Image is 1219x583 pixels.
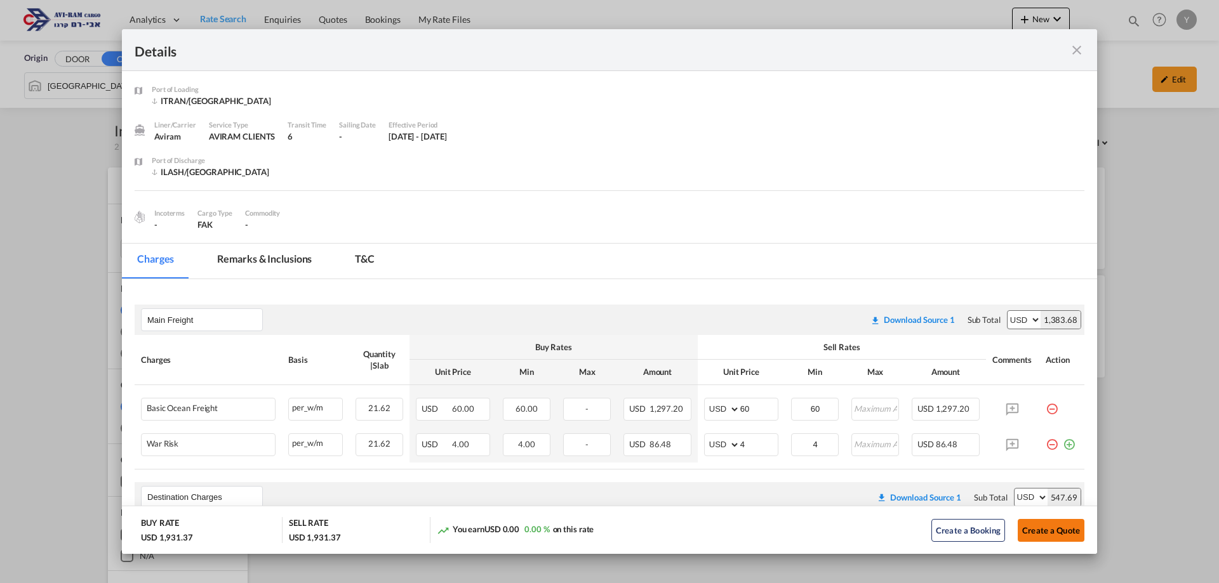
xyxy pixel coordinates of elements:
span: 86.48 [649,439,672,449]
input: Leg Name [147,310,262,329]
span: USD [629,439,648,449]
div: 1,383.68 [1041,311,1081,329]
img: cargo.png [133,210,147,224]
div: USD 1,931.37 [289,532,341,543]
span: 86.48 [936,439,958,449]
div: Basis [288,354,343,365]
div: Download Source 1 [890,492,961,502]
th: Unit Price [410,360,496,384]
md-icon: icon-download [870,315,881,325]
span: AVIRAM CLIENTS [209,131,276,141]
div: ILASH/Ashdod [152,166,269,178]
div: BUY RATE [141,517,179,532]
span: 60.00 [516,403,538,414]
div: Charges [141,354,276,365]
md-icon: icon-download [877,492,887,502]
th: Min [496,360,557,384]
div: Basic Ocean Freight [147,403,218,413]
md-icon: icon-close fg-AAA8AD m-0 cursor [1069,43,1084,58]
md-icon: icon-trending-up [437,524,450,537]
md-tab-item: Remarks & Inclusions [202,244,327,278]
div: - [339,131,376,142]
button: Download original source rate sheet [864,308,961,331]
span: 4.00 [518,439,535,449]
div: per_w/m [289,398,342,414]
th: Action [1039,335,1084,384]
input: 4 [740,434,778,453]
span: 21.62 [368,403,390,413]
md-icon: icon-minus-circle-outline red-400-fg pt-7 [1046,433,1058,446]
div: Sell Rates [704,341,980,353]
div: - [154,219,185,230]
span: USD 0.00 [484,524,519,534]
span: 4.00 [452,439,469,449]
span: - [585,403,589,414]
md-pagination-wrapper: Use the left and right arrow keys to navigate between tabs [122,244,403,278]
input: Minimum Amount [792,434,838,453]
div: Effective Period [389,119,447,131]
div: Sub Total [968,314,1001,325]
md-dialog: Port of Loading ... [122,29,1097,554]
div: 1 Aug 2025 - 31 Aug 2025 [389,131,447,142]
div: Service Type [209,119,276,131]
md-tab-item: T&C [340,244,390,278]
div: Aviram [154,131,196,142]
md-icon: icon-plus-circle-outline green-400-fg [1063,433,1076,446]
div: SELL RATE [289,517,328,532]
div: Sailing Date [339,119,376,131]
th: Amount [617,360,698,384]
span: 1,297.20 [936,403,969,414]
div: Cargo Type [197,207,232,219]
div: ITRAN/Ravenna [152,95,271,107]
th: Max [845,360,905,384]
div: Download original source rate sheet [870,315,955,325]
div: Commodity [245,207,280,219]
span: - [245,219,248,230]
input: Maximum Amount [853,434,898,453]
div: 547.69 [1048,488,1081,506]
span: USD [422,403,451,414]
button: Download original source rate sheet [870,486,968,509]
div: Sub Total [974,492,1007,503]
input: 60 [740,398,778,417]
span: USD [917,439,934,449]
th: Comments [986,335,1039,384]
div: Download Source 1 [884,315,955,325]
md-tab-item: Charges [122,244,189,278]
button: Create a Quote [1018,519,1084,542]
div: You earn on this rate [437,523,594,537]
span: 0.00 % [524,524,549,534]
span: - [585,439,589,449]
div: Buy Rates [416,341,691,353]
div: Download original source rate sheet [864,315,961,325]
span: USD [422,439,451,449]
input: Leg Name [147,488,262,507]
span: 60.00 [452,403,474,414]
th: Unit Price [698,360,785,384]
div: Port of Loading [152,84,271,95]
span: 1,297.20 [649,403,683,414]
button: Create a Booking [931,519,1005,542]
span: USD [629,403,648,414]
th: Max [557,360,617,384]
span: 21.62 [368,438,390,449]
div: Quantity | Slab [356,348,403,371]
div: 6 [288,131,326,142]
div: Download original source rate sheet [870,492,968,502]
div: Incoterms [154,207,185,219]
div: FAK [197,219,232,230]
div: Liner/Carrier [154,119,196,131]
th: Amount [905,360,986,384]
div: Download original source rate sheet [877,492,961,502]
span: USD [917,403,934,414]
th: Min [785,360,845,384]
div: Transit Time [288,119,326,131]
div: Details [135,42,989,58]
div: Port of Discharge [152,155,269,166]
md-icon: icon-minus-circle-outline red-400-fg pt-7 [1046,398,1058,410]
div: War Risk [147,439,178,449]
input: Maximum Amount [853,398,898,417]
input: Minimum Amount [792,398,838,417]
div: per_w/m [289,434,342,450]
div: USD 1,931.37 [141,532,193,543]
